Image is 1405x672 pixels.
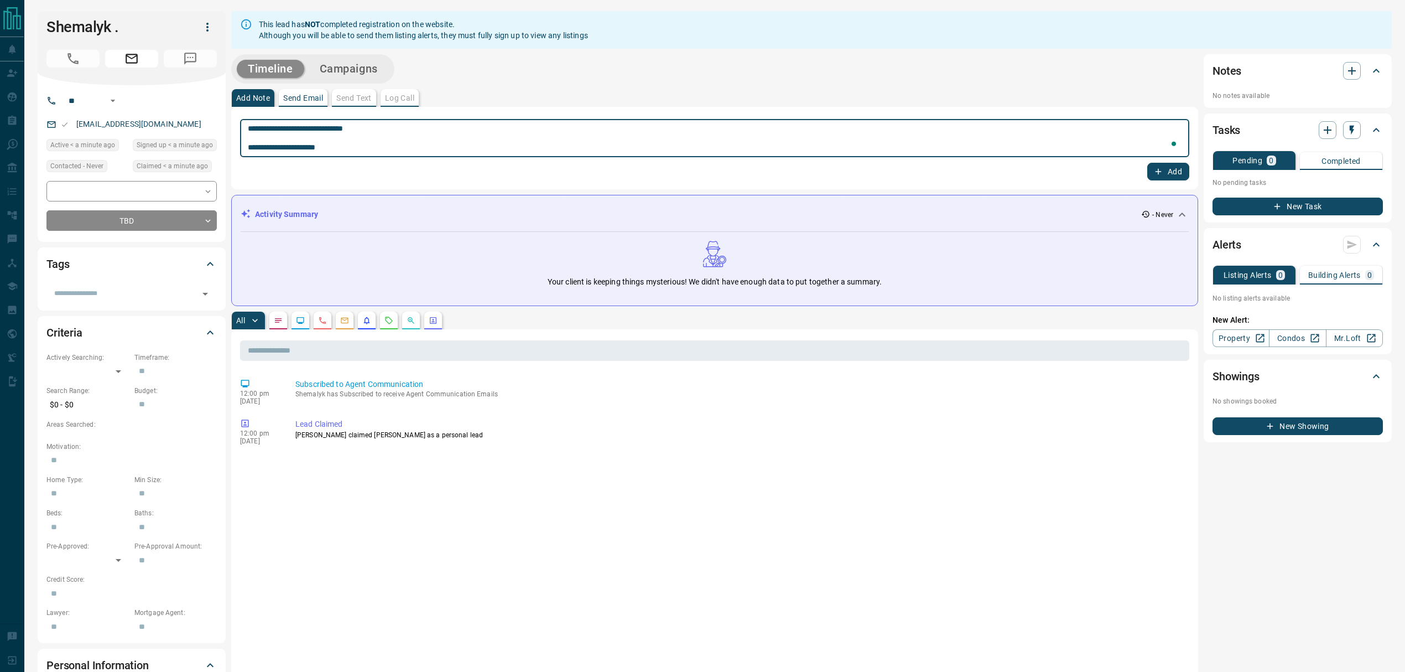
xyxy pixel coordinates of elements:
p: 0 [1278,271,1283,279]
p: Motivation: [46,442,217,452]
h1: Shemalyk . [46,18,181,36]
div: TBD [46,210,217,231]
p: Home Type: [46,475,129,485]
p: Baths: [134,508,217,518]
svg: Lead Browsing Activity [296,316,305,325]
span: Active < a minute ago [50,139,115,151]
svg: Opportunities [407,316,415,325]
p: Lawyer: [46,608,129,618]
p: Lead Claimed [295,418,1185,430]
p: Actively Searching: [46,353,129,363]
span: Signed up < a minute ago [137,139,213,151]
p: Add Note [236,94,270,102]
div: Criteria [46,319,217,346]
p: Search Range: [46,386,129,396]
p: Send Email [283,94,323,102]
p: Pending [1232,157,1262,164]
p: [PERSON_NAME] claimed [PERSON_NAME] as a personal lead [295,430,1185,440]
p: Credit Score: [46,575,217,585]
svg: Emails [340,316,349,325]
p: All [236,317,245,324]
span: No Number [46,50,100,68]
p: New Alert: [1213,314,1383,326]
p: Beds: [46,508,129,518]
p: Areas Searched: [46,420,217,430]
svg: Email Valid [61,121,69,128]
h2: Showings [1213,368,1260,385]
h2: Alerts [1213,236,1241,254]
div: Notes [1213,58,1383,84]
p: Building Alerts [1308,271,1361,279]
div: Tags [46,251,217,277]
p: [DATE] [240,397,279,405]
p: No showings booked [1213,396,1383,406]
p: Listing Alerts [1224,271,1272,279]
p: - Never [1152,210,1173,220]
p: No pending tasks [1213,174,1383,191]
div: Alerts [1213,231,1383,258]
div: Tue Sep 16 2025 [133,160,217,175]
button: Open [106,94,119,107]
h2: Tasks [1213,121,1240,139]
p: Timeframe: [134,353,217,363]
p: Completed [1321,157,1361,165]
a: Property [1213,329,1269,347]
div: Showings [1213,363,1383,390]
p: Subscribed to Agent Communication [295,379,1185,390]
strong: NOT [305,20,320,29]
p: Shemalyk has Subscribed to receive Agent Communication Emails [295,390,1185,398]
button: Add [1147,163,1189,180]
span: No Number [164,50,217,68]
button: Open [197,286,213,302]
button: Timeline [237,60,304,78]
p: 12:00 pm [240,430,279,437]
p: No listing alerts available [1213,293,1383,303]
svg: Requests [384,316,393,325]
p: $0 - $0 [46,396,129,414]
span: Email [105,50,158,68]
p: Activity Summary [255,209,318,220]
span: Contacted - Never [50,161,103,172]
div: Activity Summary- Never [241,204,1189,225]
p: 0 [1367,271,1372,279]
p: Pre-Approved: [46,541,129,551]
a: [EMAIL_ADDRESS][DOMAIN_NAME] [76,120,201,128]
p: [DATE] [240,437,279,445]
button: New Showing [1213,417,1383,435]
div: Tasks [1213,117,1383,143]
p: Mortgage Agent: [134,608,217,618]
textarea: To enrich screen reader interactions, please activate Accessibility in Grammarly extension settings [248,124,1182,153]
h2: Tags [46,255,69,273]
div: This lead has completed registration on the website. Although you will be able to send them listi... [259,14,588,45]
svg: Agent Actions [429,316,438,325]
p: No notes available [1213,91,1383,101]
div: Tue Sep 16 2025 [46,139,127,154]
a: Condos [1269,329,1326,347]
h2: Notes [1213,62,1241,80]
h2: Criteria [46,324,82,342]
button: New Task [1213,198,1383,215]
a: Mr.Loft [1326,329,1383,347]
button: Campaigns [309,60,389,78]
p: Budget: [134,386,217,396]
p: Min Size: [134,475,217,485]
svg: Listing Alerts [362,316,371,325]
div: Tue Sep 16 2025 [133,139,217,154]
p: Pre-Approval Amount: [134,541,217,551]
p: 12:00 pm [240,390,279,397]
p: Your client is keeping things mysterious! We didn't have enough data to put together a summary. [548,276,882,288]
span: Claimed < a minute ago [137,161,208,172]
svg: Notes [274,316,283,325]
svg: Calls [318,316,327,325]
p: 0 [1269,157,1273,164]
